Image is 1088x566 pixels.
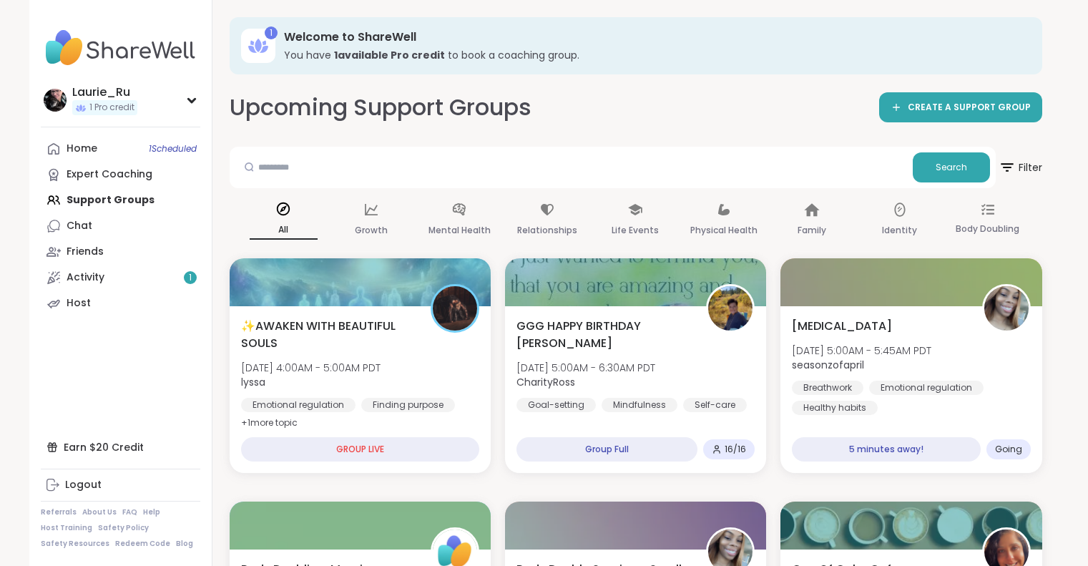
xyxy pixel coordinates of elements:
[241,361,381,375] span: [DATE] 4:00AM - 5:00AM PDT
[792,401,878,415] div: Healthy habits
[115,539,170,549] a: Redeem Code
[41,239,200,265] a: Friends
[984,286,1029,331] img: seasonzofapril
[82,507,117,517] a: About Us
[516,398,596,412] div: Goal-setting
[792,358,864,372] b: seasonzofapril
[798,222,826,239] p: Family
[41,23,200,73] img: ShareWell Nav Logo
[284,48,1022,62] h3: You have to book a coaching group.
[67,245,104,259] div: Friends
[936,161,967,174] span: Search
[913,152,990,182] button: Search
[241,437,479,462] div: GROUP LIVE
[433,286,477,331] img: lyssa
[176,539,193,549] a: Blog
[241,318,415,352] span: ✨AWAKEN WITH BEAUTIFUL SOULS
[683,398,747,412] div: Self-care
[41,507,77,517] a: Referrals
[792,318,892,335] span: [MEDICAL_DATA]
[999,150,1042,185] span: Filter
[41,162,200,187] a: Expert Coaching
[517,222,577,239] p: Relationships
[241,398,356,412] div: Emotional regulation
[999,147,1042,188] button: Filter
[690,222,758,239] p: Physical Health
[879,92,1042,122] a: CREATE A SUPPORT GROUP
[956,220,1019,238] p: Body Doubling
[44,89,67,112] img: Laurie_Ru
[230,92,531,124] h2: Upcoming Support Groups
[41,291,200,316] a: Host
[67,142,97,156] div: Home
[792,381,863,395] div: Breathwork
[67,270,104,285] div: Activity
[41,265,200,291] a: Activity1
[882,222,917,239] p: Identity
[41,539,109,549] a: Safety Resources
[361,398,455,412] div: Finding purpose
[41,136,200,162] a: Home1Scheduled
[250,221,318,240] p: All
[708,286,753,331] img: CharityRoss
[869,381,984,395] div: Emotional regulation
[612,222,659,239] p: Life Events
[355,222,388,239] p: Growth
[516,375,575,389] b: CharityRoss
[334,48,445,62] b: 1 available Pro credit
[122,507,137,517] a: FAQ
[516,361,655,375] span: [DATE] 5:00AM - 6:30AM PDT
[98,523,149,533] a: Safety Policy
[725,444,746,455] span: 16 / 16
[792,437,980,462] div: 5 minutes away!
[41,472,200,498] a: Logout
[995,444,1022,455] span: Going
[189,272,192,284] span: 1
[67,296,91,311] div: Host
[149,143,197,155] span: 1 Scheduled
[284,29,1022,45] h3: Welcome to ShareWell
[516,318,690,352] span: GGG HAPPY BIRTHDAY [PERSON_NAME]
[67,167,152,182] div: Expert Coaching
[65,478,102,492] div: Logout
[89,102,134,114] span: 1 Pro credit
[41,523,92,533] a: Host Training
[428,222,491,239] p: Mental Health
[72,84,137,100] div: Laurie_Ru
[143,507,160,517] a: Help
[908,102,1031,114] span: CREATE A SUPPORT GROUP
[241,375,265,389] b: lyssa
[602,398,677,412] div: Mindfulness
[516,437,697,462] div: Group Full
[41,213,200,239] a: Chat
[792,343,931,358] span: [DATE] 5:00AM - 5:45AM PDT
[265,26,278,39] div: 1
[67,219,92,233] div: Chat
[41,434,200,460] div: Earn $20 Credit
